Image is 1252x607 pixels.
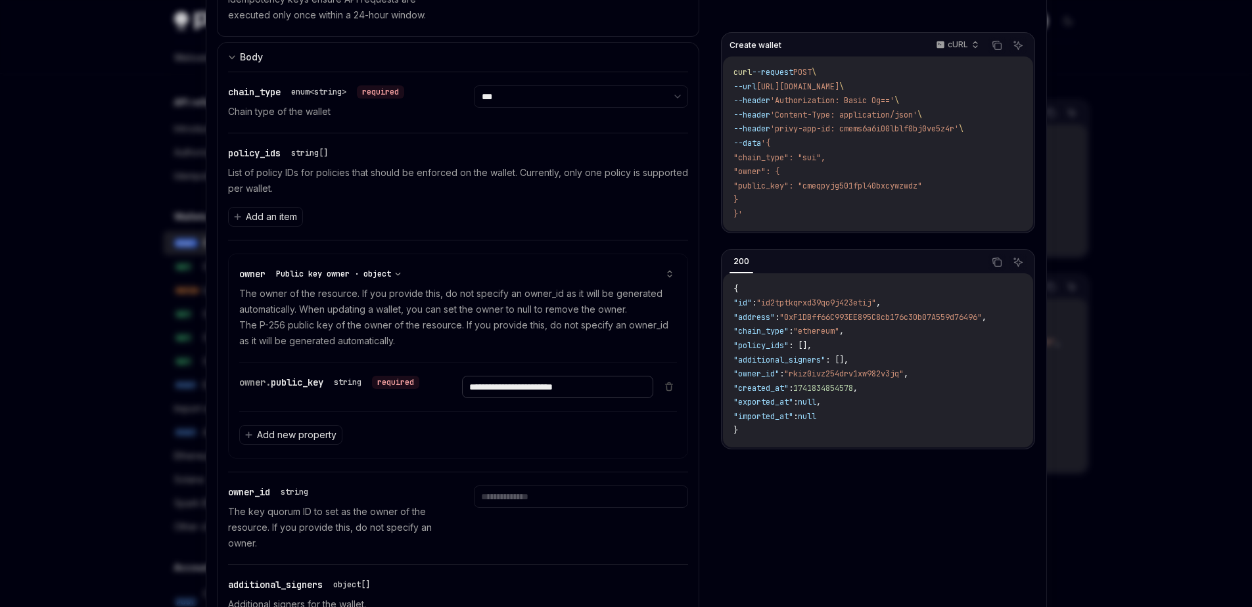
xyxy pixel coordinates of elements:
[733,298,752,308] span: "id"
[752,298,756,308] span: :
[917,110,922,120] span: \
[733,326,789,336] span: "chain_type"
[239,268,266,280] span: owner
[372,376,419,389] div: required
[733,181,922,191] span: "public_key": "cmeqpyjg501fpl40bxcywzwdz"
[730,40,781,51] span: Create wallet
[228,486,270,498] span: owner_id
[770,110,917,120] span: 'Content-Type: application/json'
[733,209,743,219] span: }'
[240,49,263,65] div: Body
[239,425,342,445] button: Add new property
[217,42,700,72] button: expand input section
[228,146,333,160] div: policy_ids
[228,579,323,591] span: additional_signers
[239,376,419,389] div: owner.public_key
[228,147,281,159] span: policy_ids
[733,397,793,407] span: "exported_at"
[228,485,313,499] div: owner_id
[988,254,1006,271] button: Copy the contents from the code block
[246,210,297,223] span: Add an item
[770,124,959,134] span: 'privy-app-id: cmems6a6i00lblf0bj0ve5z4r'
[239,267,407,281] div: owner
[733,369,779,379] span: "owner_id"
[789,326,793,336] span: :
[733,411,793,422] span: "imported_at"
[228,578,375,591] div: additional_signers
[733,166,779,177] span: "owner": {
[733,355,825,365] span: "additional_signers"
[228,207,303,227] button: Add an item
[239,376,271,388] span: owner.
[839,326,844,336] span: ,
[228,165,689,196] p: List of policy IDs for policies that should be enforced on the wallet. Currently, only one policy...
[793,383,853,393] span: 1741834854578
[257,428,336,441] span: Add new property
[733,284,738,294] span: {
[798,397,816,407] span: null
[1009,37,1027,54] button: Ask AI
[982,312,986,323] span: ,
[291,87,346,97] div: enum<string>
[228,85,404,99] div: chain_type
[761,138,770,148] span: '{
[271,376,323,388] span: public_key
[733,110,770,120] span: --header
[733,81,756,92] span: --url
[228,504,442,551] p: The key quorum ID to set as the owner of the resource. If you provide this, do not specify an owner.
[756,298,876,308] span: "id2tptkqrxd39qo9j423etij"
[959,124,963,134] span: \
[1009,254,1027,271] button: Ask AI
[894,95,899,106] span: \
[812,67,816,78] span: \
[730,254,753,269] div: 200
[789,383,793,393] span: :
[756,81,839,92] span: [URL][DOMAIN_NAME]
[929,34,985,56] button: cURL
[733,425,738,436] span: }
[789,340,812,351] span: : [],
[733,95,770,106] span: --header
[825,355,848,365] span: : [],
[733,152,825,163] span: "chain_type": "sui",
[357,85,404,99] div: required
[733,383,789,393] span: "created_at"
[333,579,370,590] div: object[]
[793,397,798,407] span: :
[779,312,982,323] span: "0xF1DBff66C993EE895C8cb176c30b07A559d76496"
[733,194,738,205] span: }
[281,487,308,497] div: string
[779,369,784,379] span: :
[770,95,894,106] span: 'Authorization: Basic Og=='
[853,383,858,393] span: ,
[228,86,281,98] span: chain_type
[334,377,361,388] div: string
[291,148,328,158] div: string[]
[228,104,442,120] p: Chain type of the wallet
[798,411,816,422] span: null
[733,124,770,134] span: --header
[793,326,839,336] span: "ethereum"
[733,138,761,148] span: --data
[948,39,968,50] p: cURL
[876,298,881,308] span: ,
[733,340,789,351] span: "policy_ids"
[793,67,812,78] span: POST
[775,312,779,323] span: :
[733,312,775,323] span: "address"
[784,369,904,379] span: "rkiz0ivz254drv1xw982v3jq"
[904,369,908,379] span: ,
[816,397,821,407] span: ,
[239,286,678,349] p: The owner of the resource. If you provide this, do not specify an owner_id as it will be generate...
[733,67,752,78] span: curl
[793,411,798,422] span: :
[752,67,793,78] span: --request
[839,81,844,92] span: \
[988,37,1006,54] button: Copy the contents from the code block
